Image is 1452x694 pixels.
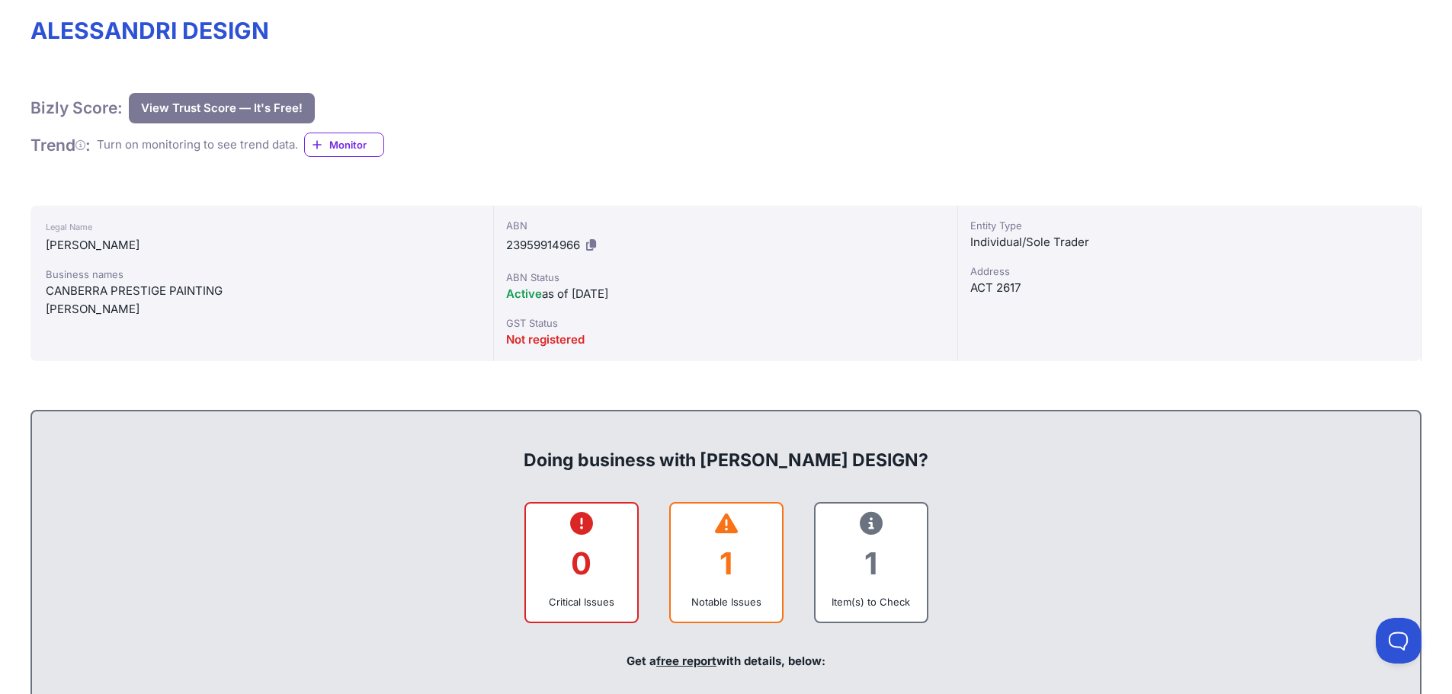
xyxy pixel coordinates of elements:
[970,264,1409,279] div: Address
[506,286,542,301] span: Active
[1376,618,1422,664] iframe: Toggle Customer Support
[30,98,123,118] h1: Bizly Score:
[30,135,91,155] h1: Trend :
[538,532,625,594] div: 0
[46,218,478,236] div: Legal Name
[506,270,944,285] div: ABN Status
[506,332,585,347] span: Not registered
[506,285,944,303] div: as of [DATE]
[46,300,478,318] div: [PERSON_NAME]
[506,218,944,233] div: ABN
[46,236,478,254] div: [PERSON_NAME]
[304,133,384,157] a: Monitor
[828,532,915,594] div: 1
[506,238,580,252] span: 23959914966
[46,267,478,282] div: Business names
[129,93,315,123] button: View Trust Score — It's Free!
[538,594,625,609] div: Critical Issues
[970,233,1409,251] div: Individual/Sole Trader
[970,279,1409,297] div: ACT 2617
[329,137,383,152] span: Monitor
[47,424,1405,472] div: Doing business with [PERSON_NAME] DESIGN?
[506,315,944,331] div: GST Status
[97,136,298,154] div: Turn on monitoring to see trend data.
[656,654,716,668] a: free report
[683,532,770,594] div: 1
[828,594,915,609] div: Item(s) to Check
[627,654,825,668] span: Get a with details, below:
[683,594,770,609] div: Notable Issues
[970,218,1409,233] div: Entity Type
[46,282,478,300] div: CANBERRA PRESTIGE PAINTING
[30,17,1422,44] h1: ALESSANDRI DESIGN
